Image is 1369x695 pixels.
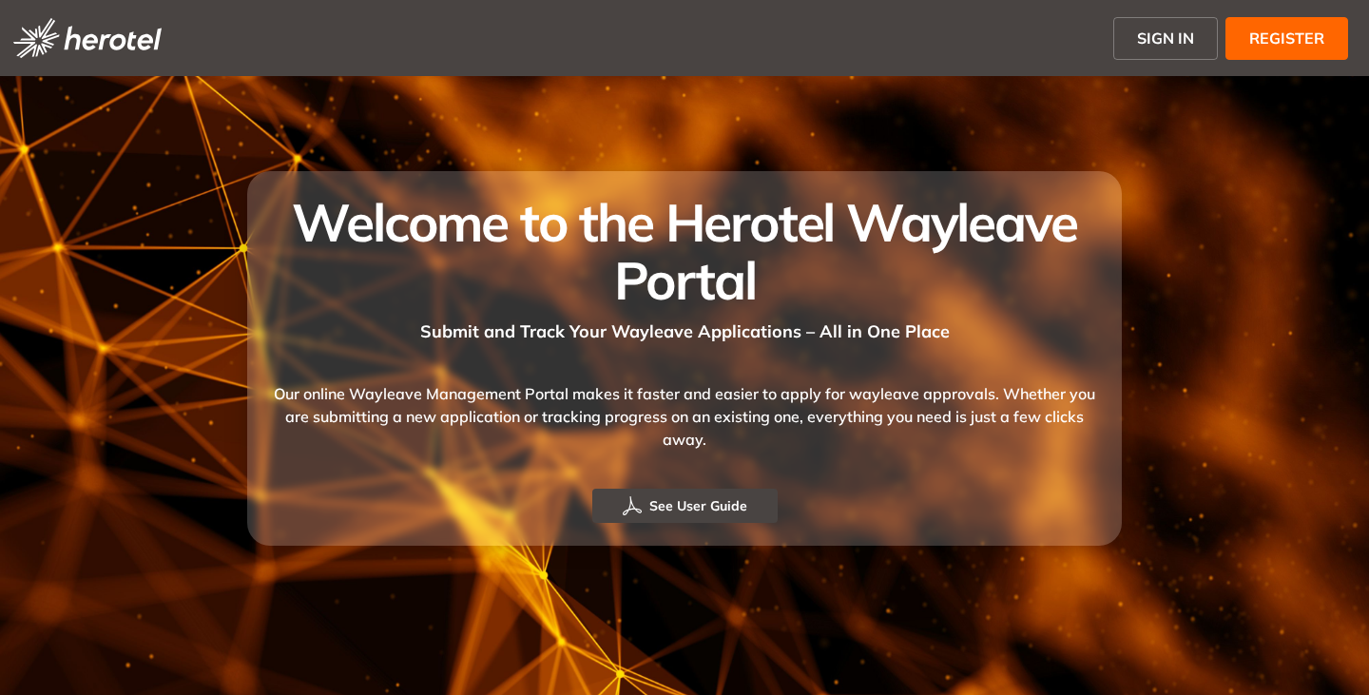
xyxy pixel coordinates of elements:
span: See User Guide [649,495,747,516]
div: Submit and Track Your Wayleave Applications – All in One Place [270,309,1099,344]
span: Welcome to the Herotel Wayleave Portal [292,189,1076,313]
span: REGISTER [1249,27,1324,49]
button: SIGN IN [1113,17,1218,60]
div: Our online Wayleave Management Portal makes it faster and easier to apply for wayleave approvals.... [270,344,1099,489]
button: See User Guide [592,489,778,523]
img: logo [13,18,162,58]
button: REGISTER [1225,17,1348,60]
span: SIGN IN [1137,27,1194,49]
